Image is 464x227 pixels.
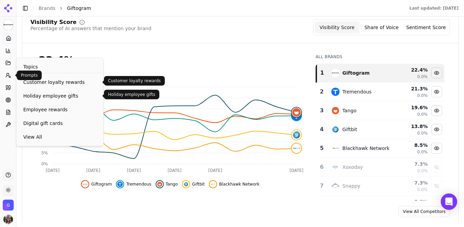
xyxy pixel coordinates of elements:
img: giftbit [183,181,189,187]
div: 7.3 % [395,179,427,186]
span: Giftbit [192,181,205,187]
span: 0.0% [417,130,428,136]
div: 5 [319,144,324,152]
a: Brands [39,5,55,11]
img: giftogram [331,69,340,77]
img: blackhawk network [292,143,301,153]
img: snappy [331,182,340,190]
div: Prompts [17,71,42,80]
div: 3 [319,106,324,115]
div: Open Intercom Messenger [441,193,457,210]
button: Open organization switcher [3,200,14,211]
div: 8.5 % [395,142,427,149]
div: Tango [342,107,356,114]
tr: 5.8%Show gyft data [316,196,445,214]
div: 6 [319,163,324,171]
button: Show gyft data [431,199,442,210]
button: Current brand: Giftogram [3,19,14,30]
div: Xoxoday [342,164,363,171]
div: All Brands [316,54,445,60]
tspan: 0% [41,162,48,166]
tr: 5blackhawk networkBlackhawk Network8.5%0.0%Hide blackhawk network data [316,139,445,158]
span: Tremendous [126,181,151,187]
div: 19.6 % [395,104,427,111]
span: 0.0% [417,93,428,98]
tr: 2tremendousTremendous21.3%0.0%Hide tremendous data [316,83,445,101]
span: View All [23,134,96,140]
span: Tango [166,181,178,187]
div: Giftogram [342,70,370,76]
tr: 7snappySnappy7.3%0.0%Show snappy data [316,177,445,196]
span: Blackhawk Network [219,181,260,187]
tspan: [DATE] [208,168,222,173]
img: tango [292,108,301,117]
button: Hide giftbit data [431,124,442,135]
div: Blackhawk Network [342,145,389,152]
img: Giftogram [3,19,14,30]
div: 13.8 % [395,123,427,130]
div: 7 [319,182,324,190]
button: Hide giftogram data [431,67,442,78]
button: Open user button [3,215,13,224]
img: blackhawk network [210,181,216,187]
tspan: [DATE] [127,168,141,173]
tr: 4giftbitGiftbit13.8%0.0%Hide giftbit data [316,120,445,139]
button: Hide giftogram data [81,180,112,188]
div: 1 [320,69,324,77]
a: Holiday employee gifts [19,90,101,102]
button: Hide blackhawk network data [431,143,442,154]
span: 0.0% [417,168,428,174]
div: 22.4% [39,54,302,66]
tr: 1giftogramGiftogram22.4%0.0%Hide giftogram data [316,64,445,83]
img: tango [331,106,340,115]
tspan: 5% [41,151,48,155]
img: Valerie Leary [3,215,13,224]
tspan: [DATE] [290,168,304,173]
img: Giftogram [3,200,14,211]
div: Giftbit [342,126,357,133]
tr: 6xoxodayXoxoday7.3%0.0%Show xoxoday data [316,158,445,177]
div: 22.4 % [395,66,427,73]
div: 2 [319,88,324,96]
span: Giftogram [91,181,112,187]
button: Hide blackhawk network data [209,180,260,188]
div: Percentage of AI answers that mention your brand [30,25,151,32]
span: 0.0% [417,112,428,117]
button: Hide tremendous data [116,180,151,188]
div: 4 [319,125,324,134]
a: Customer loyalty rewards [19,76,101,88]
tspan: [DATE] [46,168,60,173]
img: tango [157,181,162,187]
button: Hide tango data [431,105,442,116]
img: tremendous [331,88,340,96]
button: Hide tango data [156,180,178,188]
div: Snappy [342,182,360,189]
div: Visibility Score [30,20,77,25]
div: 21.3 % [395,85,427,92]
tspan: [DATE] [168,168,182,173]
span: Holiday employee gifts [23,92,96,99]
img: giftbit [331,125,340,134]
span: Topics [23,63,38,70]
button: Hide giftbit data [182,180,205,188]
div: Last updated: [DATE] [409,5,459,11]
img: giftogram [82,181,88,187]
div: Tremendous [342,88,371,95]
span: Employee rewards [23,106,96,113]
p: Customer loyalty rewards [108,78,161,84]
div: 5.8 % [395,198,427,205]
a: Digital gift cards [19,117,101,129]
div: 7.3 % [395,161,427,167]
button: Visibility Score [315,21,359,34]
span: 0.0% [417,187,428,192]
img: xoxoday [331,163,340,171]
span: 0.0% [417,149,428,155]
img: giftbit [292,130,301,140]
a: View All [19,131,101,143]
p: Holiday employee gifts [108,92,155,97]
tr: 3tangoTango19.6%0.0%Hide tango data [316,101,445,120]
span: 0.0% [417,74,428,79]
a: View All Competitors [398,206,450,217]
a: Employee rewards [19,103,101,116]
button: Show snappy data [431,180,442,191]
